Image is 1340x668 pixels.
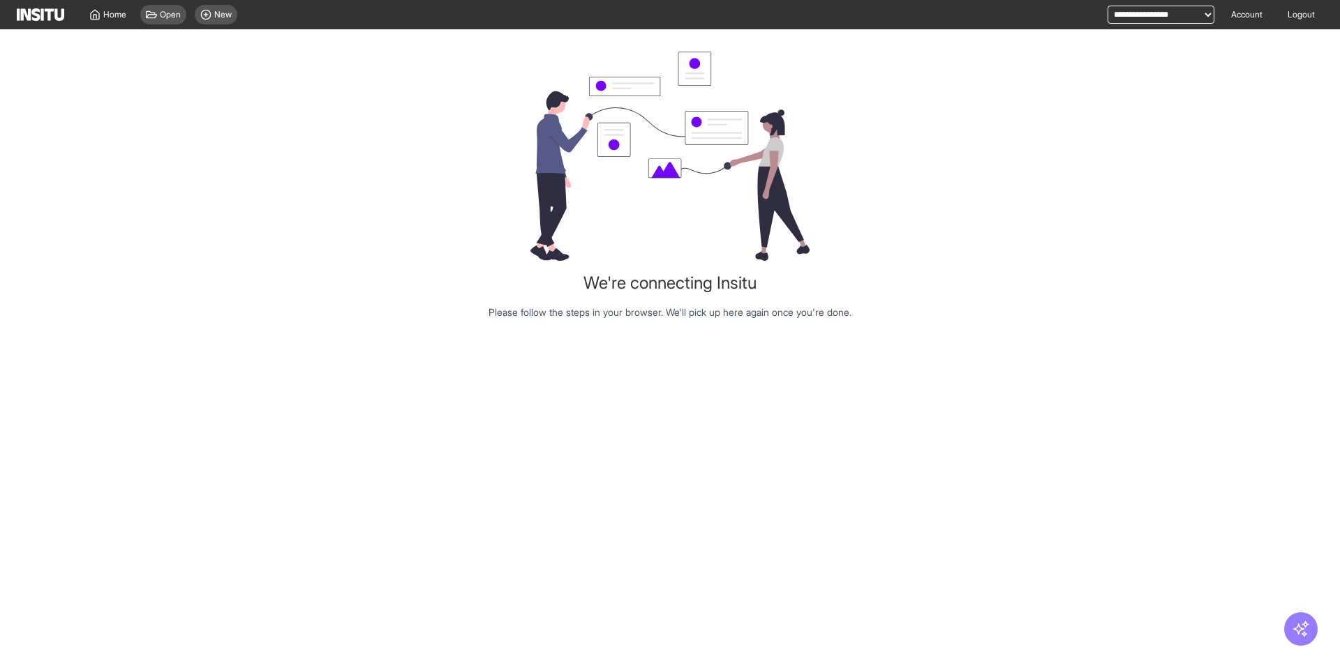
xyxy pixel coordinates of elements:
[103,9,126,20] span: Home
[583,272,757,294] h1: We're connecting Insitu
[489,305,851,319] p: Please follow the steps in your browser. We'll pick up here again once you're done.
[214,9,232,20] span: New
[160,9,181,20] span: Open
[17,8,64,21] img: Logo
